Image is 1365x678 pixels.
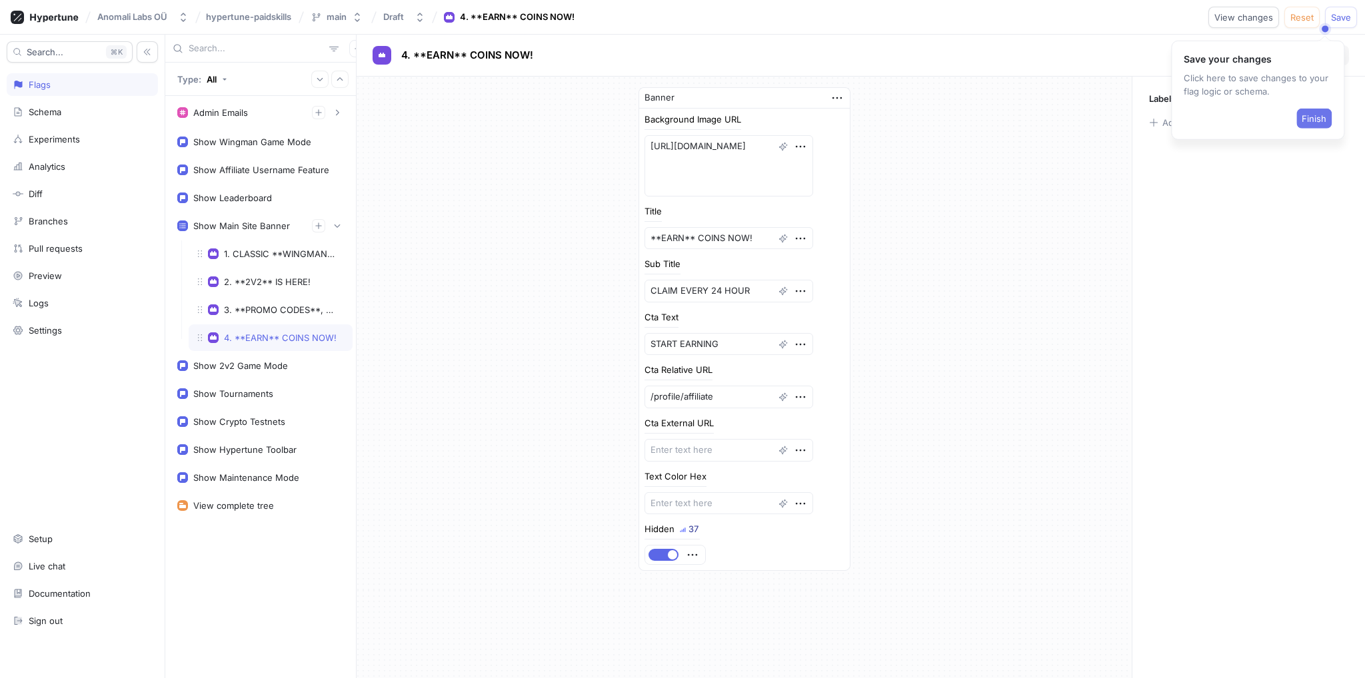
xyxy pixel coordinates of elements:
[7,582,158,605] a: Documentation
[189,42,324,55] input: Search...
[29,561,65,571] div: Live chat
[460,11,575,24] div: 4. **EARN** COINS NOW!
[29,588,91,599] div: Documentation
[645,386,813,408] textarea: /profile/affiliate
[97,11,167,23] div: Anomali Labs OÜ
[193,137,311,147] div: Show Wingman Game Mode
[29,188,43,199] div: Diff
[645,115,741,124] div: Background Image URL
[645,280,813,302] textarea: CLAIM EVERY 24 HOUR
[106,45,127,59] div: K
[1331,13,1351,21] span: Save
[1208,7,1279,28] button: View changes
[688,525,698,533] div: 37
[645,419,714,428] div: Cta External URL
[378,6,431,28] button: Draft
[193,388,273,399] div: Show Tournaments
[645,313,679,322] div: Cta Text
[193,472,299,483] div: Show Maintenance Mode
[7,41,133,63] button: Search...K
[645,333,813,356] textarea: START EARNING
[29,79,51,90] div: Flags
[206,12,291,21] span: hypertune-paidskills
[311,71,329,88] button: Expand all
[645,525,675,533] div: Hidden
[193,360,288,371] div: Show 2v2 Game Mode
[1325,7,1357,28] button: Save
[645,135,813,196] textarea: [URL][DOMAIN_NAME]
[305,6,368,28] button: main
[193,500,274,511] div: View complete tree
[29,243,83,254] div: Pull requests
[207,74,217,85] div: All
[29,325,62,336] div: Settings
[1214,13,1273,21] span: View changes
[645,207,662,216] div: Title
[645,91,675,105] div: Banner
[29,298,49,308] div: Logs
[29,615,63,626] div: Sign out
[193,220,290,231] div: Show Main Site Banner
[29,270,62,281] div: Preview
[1184,52,1332,66] p: Save your changes
[1290,13,1314,21] span: Reset
[645,260,681,268] div: Sub Title
[29,216,68,226] div: Branches
[224,248,339,259] div: 1. CLASSIC **WINGMAN** MODE
[1296,109,1332,129] button: Finish
[29,107,61,117] div: Schema
[29,161,65,172] div: Analytics
[224,332,337,343] div: 4. **EARN** COINS NOW!
[92,6,194,28] button: Anomali Labs OÜ
[193,192,272,203] div: Show Leaderboard
[29,533,53,544] div: Setup
[193,444,297,455] div: Show Hypertune Toolbar
[1302,115,1326,123] span: Finish
[331,71,349,88] button: Collapse all
[1184,71,1332,98] p: Click here to save changes to your flag logic or schema.
[645,366,712,374] div: Cta Relative URL
[173,67,232,91] button: Type: All
[383,11,404,23] div: Draft
[1149,93,1176,104] p: Labels
[193,107,248,118] div: Admin Emails
[177,74,201,85] p: Type:
[327,11,347,23] div: main
[1144,114,1218,131] button: Add labels...
[193,416,285,427] div: Show Crypto Testnets
[27,48,63,56] span: Search...
[29,134,80,145] div: Experiments
[193,165,329,175] div: Show Affiliate Username Feature
[224,304,339,315] div: 3. **PROMO CODES**, UPDATES,
[645,472,706,481] div: Text Color Hex
[1284,7,1320,28] button: Reset
[401,48,533,63] p: 4. **EARN** COINS NOW!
